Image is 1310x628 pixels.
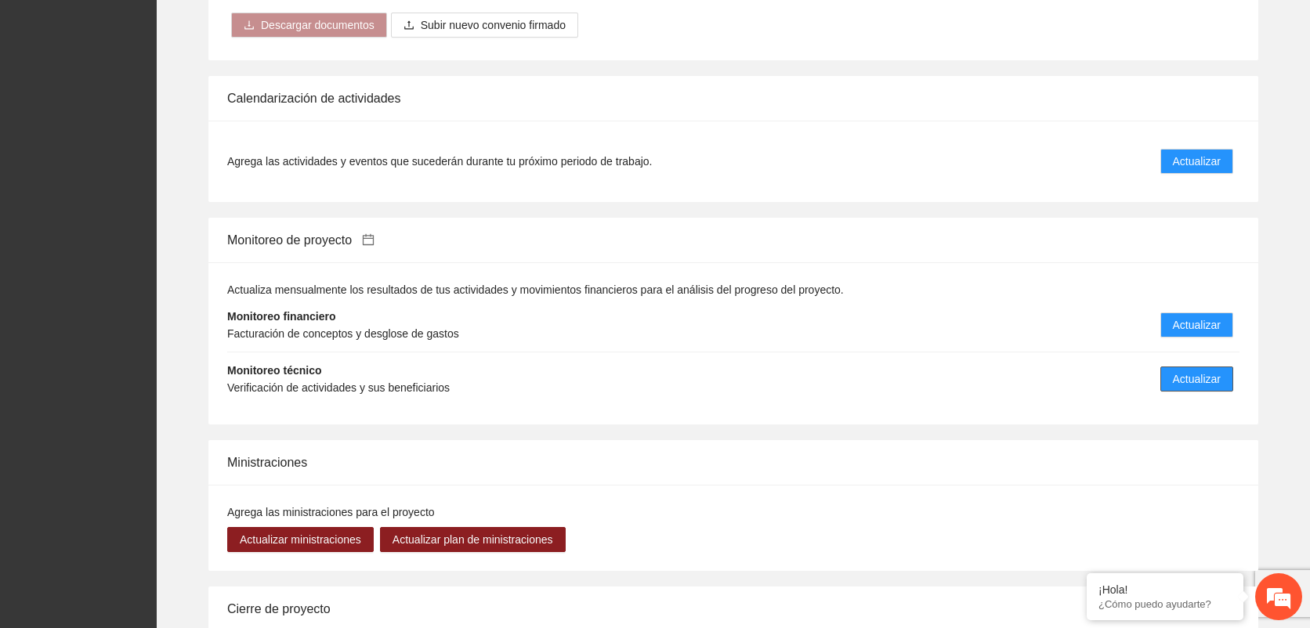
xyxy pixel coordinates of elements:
[227,506,435,518] span: Agrega las ministraciones para el proyecto
[227,153,652,170] span: Agrega las actividades y eventos que sucederán durante tu próximo periodo de trabajo.
[8,428,299,482] textarea: Escriba su mensaje y pulse “Intro”
[421,16,566,34] span: Subir nuevo convenio firmado
[227,310,335,323] strong: Monitoreo financiero
[1098,598,1232,610] p: ¿Cómo puedo ayudarte?
[352,233,375,247] a: calendar
[227,440,1239,485] div: Ministraciones
[403,20,414,32] span: upload
[261,16,375,34] span: Descargar documentos
[231,13,387,38] button: downloadDescargar documentos
[1173,370,1221,388] span: Actualizar
[393,531,553,548] span: Actualizar plan de ministraciones
[1173,153,1221,170] span: Actualizar
[362,233,375,246] span: calendar
[227,283,844,296] span: Actualiza mensualmente los resultados de tus actividades y movimientos financieros para el anális...
[81,80,263,100] div: Chatee con nosotros ahora
[380,527,566,552] button: Actualizar plan de ministraciones
[227,527,374,552] button: Actualizar ministraciones
[1160,366,1233,392] button: Actualizar
[1173,316,1221,334] span: Actualizar
[227,364,322,377] strong: Monitoreo técnico
[1160,149,1233,174] button: Actualizar
[227,381,450,394] span: Verificación de actividades y sus beneficiarios
[391,13,578,38] button: uploadSubir nuevo convenio firmado
[91,209,216,367] span: Estamos en línea.
[244,20,255,32] span: download
[227,533,374,546] a: Actualizar ministraciones
[240,531,361,548] span: Actualizar ministraciones
[1098,583,1232,596] div: ¡Hola!
[380,533,566,546] a: Actualizar plan de ministraciones
[1160,312,1233,337] button: Actualizar
[227,218,1239,262] div: Monitoreo de proyecto
[391,19,578,31] span: uploadSubir nuevo convenio firmado
[257,8,295,45] div: Minimizar ventana de chat en vivo
[227,327,459,340] span: Facturación de conceptos y desglose de gastos
[227,76,1239,121] div: Calendarización de actividades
